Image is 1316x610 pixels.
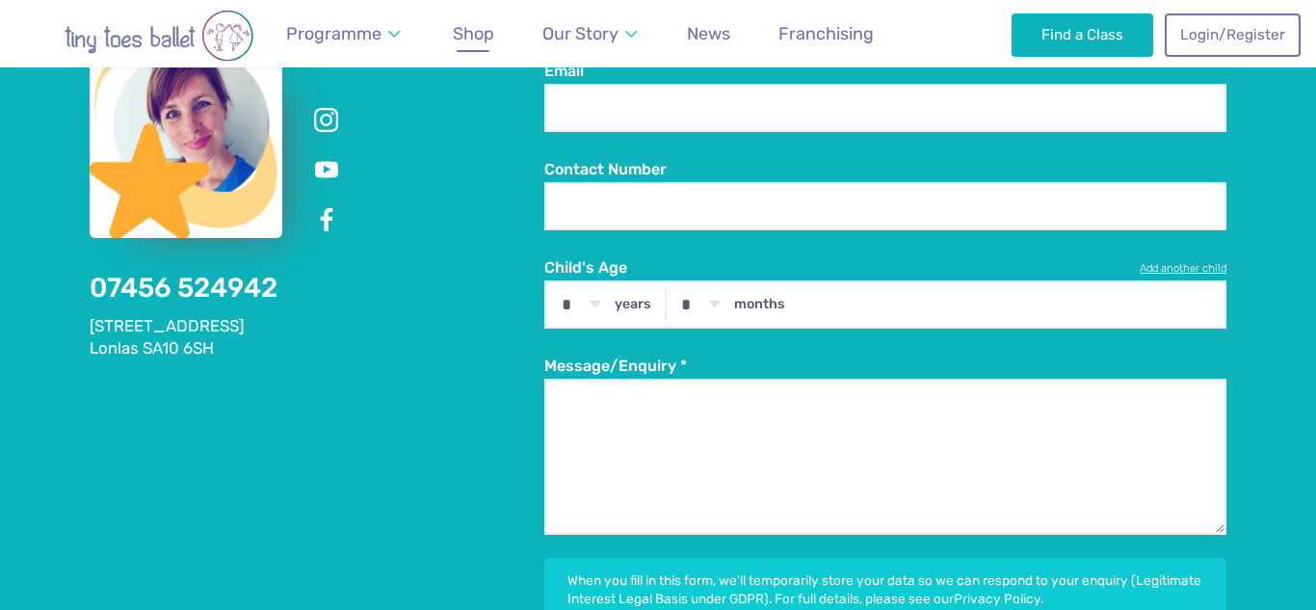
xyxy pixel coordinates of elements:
span: Our Story [542,23,619,43]
span: Programme [286,23,382,43]
span: Franchising [778,23,874,43]
label: Child's Age [544,257,1226,278]
span: News [687,23,730,43]
label: Email [544,61,1226,82]
label: months [734,296,785,313]
a: Login/Register [1165,13,1300,56]
a: Programme [277,13,410,56]
a: Find a Class [1012,13,1153,56]
a: Our Story [534,13,647,56]
address: [STREET_ADDRESS] Lonlas SA10 6SH [90,315,544,360]
label: years [615,296,651,313]
a: Privacy Policy [954,591,1040,606]
img: tiny toes ballet [24,10,294,62]
p: When you fill in this form, we'll temporarily store your data so we can respond to your enquiry (... [567,571,1207,608]
a: Facebook [309,203,344,238]
a: Franchising [770,13,882,56]
label: Contact Number [544,159,1226,180]
label: Message/Enquiry * [544,356,1226,377]
span: Shop [453,23,494,43]
a: 07456 524942 [90,272,277,304]
a: Instagram [309,103,344,138]
a: Add another child [1140,261,1226,277]
a: Youtube [309,153,344,188]
a: News [678,13,739,56]
a: Shop [444,13,503,56]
